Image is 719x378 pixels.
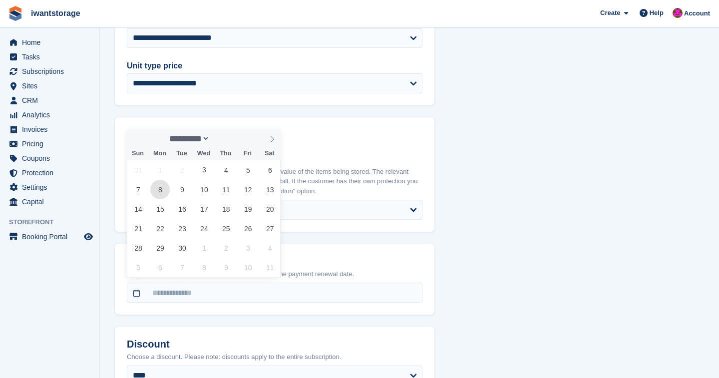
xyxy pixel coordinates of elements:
span: October 5, 2025 [128,258,148,277]
span: Account [684,8,710,18]
a: iwantstorage [27,5,84,21]
span: October 2, 2025 [216,238,236,258]
span: September 5, 2025 [238,160,258,180]
span: Subscriptions [22,64,82,78]
span: Fri [237,150,259,157]
a: menu [5,230,94,244]
span: October 10, 2025 [238,258,258,277]
span: Create [600,8,620,18]
span: Help [650,8,664,18]
a: menu [5,35,94,49]
a: menu [5,64,94,78]
span: September 28, 2025 [128,238,148,258]
span: September 25, 2025 [216,219,236,238]
span: September 11, 2025 [216,180,236,199]
select: Month [166,133,210,144]
a: menu [5,122,94,136]
span: September 9, 2025 [172,180,192,199]
span: Thu [215,150,237,157]
span: Invoices [22,122,82,136]
h2: Discount [127,339,422,350]
span: September 19, 2025 [238,199,258,219]
span: September 10, 2025 [194,180,214,199]
span: September 4, 2025 [216,160,236,180]
img: stora-icon-8386f47178a22dfd0bd8f6a31ec36ba5ce8667c1dd55bd0f319d3a0aa187defe.svg [8,6,23,21]
a: menu [5,137,94,151]
span: Home [22,35,82,49]
a: Preview store [82,231,94,243]
span: Mon [149,150,171,157]
span: CRM [22,93,82,107]
span: Wed [193,150,215,157]
span: September 17, 2025 [194,199,214,219]
span: Tue [171,150,193,157]
span: September 15, 2025 [150,199,170,219]
a: menu [5,195,94,209]
span: September 13, 2025 [260,180,280,199]
span: September 29, 2025 [150,238,170,258]
span: September 20, 2025 [260,199,280,219]
span: September 2, 2025 [172,160,192,180]
span: October 4, 2025 [260,238,280,258]
span: September 24, 2025 [194,219,214,238]
span: Tasks [22,50,82,64]
a: menu [5,166,94,180]
span: September 23, 2025 [172,219,192,238]
span: September 21, 2025 [128,219,148,238]
span: September 1, 2025 [150,160,170,180]
span: Coupons [22,151,82,165]
span: Sat [259,150,281,157]
input: Year [210,133,241,144]
a: menu [5,50,94,64]
span: October 1, 2025 [194,238,214,258]
span: Storefront [9,217,99,227]
a: menu [5,151,94,165]
span: October 6, 2025 [150,258,170,277]
span: September 26, 2025 [238,219,258,238]
span: October 8, 2025 [194,258,214,277]
span: August 31, 2025 [128,160,148,180]
span: September 3, 2025 [194,160,214,180]
span: October 9, 2025 [216,258,236,277]
a: menu [5,79,94,93]
span: Sun [127,150,149,157]
span: Pricing [22,137,82,151]
a: menu [5,180,94,194]
span: September 27, 2025 [260,219,280,238]
span: Analytics [22,108,82,122]
span: September 30, 2025 [172,238,192,258]
span: September 14, 2025 [128,199,148,219]
span: Sites [22,79,82,93]
span: September 18, 2025 [216,199,236,219]
span: Protection [22,166,82,180]
span: September 16, 2025 [172,199,192,219]
span: September 12, 2025 [238,180,258,199]
span: Settings [22,180,82,194]
span: September 7, 2025 [128,180,148,199]
span: September 8, 2025 [150,180,170,199]
span: September 22, 2025 [150,219,170,238]
span: October 3, 2025 [238,238,258,258]
label: Unit type price [127,60,422,72]
span: October 11, 2025 [260,258,280,277]
img: Jonathan [673,8,683,18]
span: Booking Portal [22,230,82,244]
p: Choose a discount. Please note: discounts apply to the entire subscription. [127,352,422,362]
span: September 6, 2025 [260,160,280,180]
a: menu [5,93,94,107]
span: Capital [22,195,82,209]
a: menu [5,108,94,122]
span: October 7, 2025 [172,258,192,277]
